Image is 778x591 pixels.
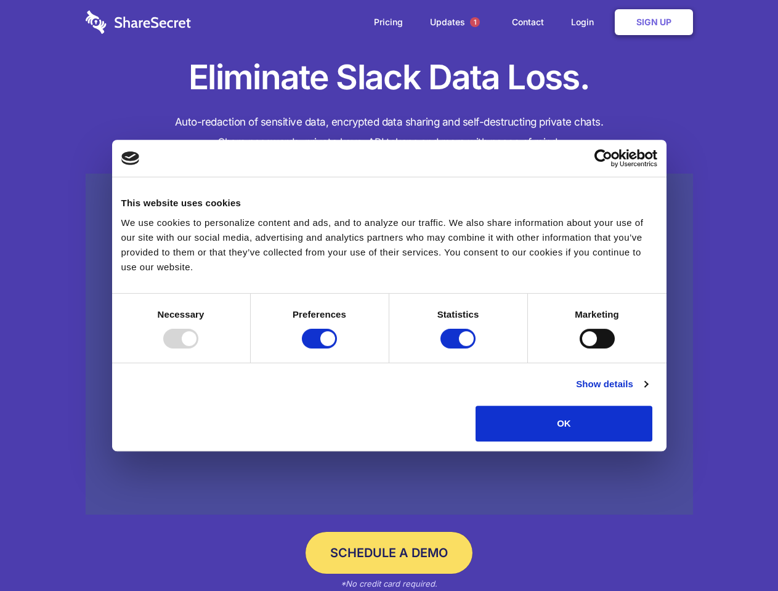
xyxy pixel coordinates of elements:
a: Schedule a Demo [306,532,472,574]
a: Sign Up [615,9,693,35]
strong: Marketing [575,309,619,320]
div: This website uses cookies [121,196,657,211]
span: 1 [470,17,480,27]
a: Usercentrics Cookiebot - opens in a new window [549,149,657,167]
img: logo-wordmark-white-trans-d4663122ce5f474addd5e946df7df03e33cb6a1c49d2221995e7729f52c070b2.svg [86,10,191,34]
a: Pricing [362,3,415,41]
button: OK [476,406,652,441]
a: Show details [576,377,647,392]
strong: Statistics [437,309,479,320]
div: We use cookies to personalize content and ads, and to analyze our traffic. We also share informat... [121,215,657,275]
a: Login [559,3,612,41]
h4: Auto-redaction of sensitive data, encrypted data sharing and self-destructing private chats. Shar... [86,112,693,153]
a: Wistia video thumbnail [86,174,693,515]
h1: Eliminate Slack Data Loss. [86,55,693,100]
strong: Preferences [293,309,346,320]
a: Contact [500,3,556,41]
img: logo [121,151,140,165]
em: *No credit card required. [341,579,437,589]
strong: Necessary [158,309,205,320]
